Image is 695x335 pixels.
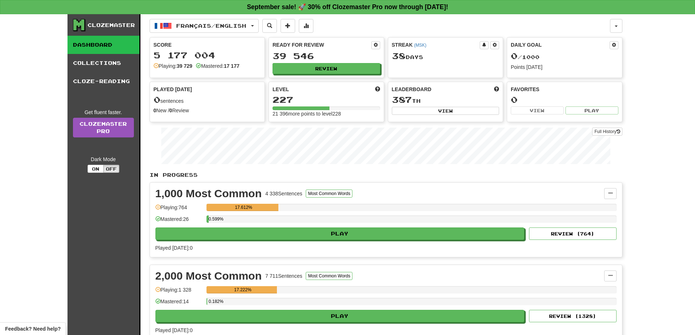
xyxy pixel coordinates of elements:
[565,106,618,114] button: Play
[155,310,525,322] button: Play
[392,107,499,115] button: View
[155,245,193,251] span: Played [DATE]: 0
[511,54,540,60] span: / 1000
[392,51,406,61] span: 38
[529,227,617,240] button: Review (764)
[511,51,518,61] span: 0
[209,204,279,211] div: 17.612%
[154,86,192,93] span: Played [DATE]
[5,325,61,332] span: Open feedback widget
[155,286,203,298] div: Playing: 1 328
[88,165,104,173] button: On
[414,43,426,48] a: (MSK)
[155,188,262,199] div: 1,000 Most Common
[306,190,352,198] button: Most Common Words
[150,19,259,33] button: Français/English
[273,63,380,74] button: Review
[155,227,525,240] button: Play
[392,94,412,105] span: 387
[67,72,139,90] a: Cloze-Reading
[154,107,261,114] div: New / Review
[150,171,622,179] p: In Progress
[392,86,432,93] span: Leaderboard
[176,23,246,29] span: Français / English
[73,156,134,163] div: Dark Mode
[209,286,277,293] div: 17.222%
[177,63,192,69] strong: 39 729
[73,109,134,116] div: Get fluent faster.
[67,54,139,72] a: Collections
[511,41,610,49] div: Daily Goal
[154,94,161,105] span: 0
[511,63,618,71] div: Points [DATE]
[299,19,313,33] button: More stats
[155,204,203,216] div: Playing: 764
[247,3,448,11] strong: September sale! 🚀 30% off Clozemaster Pro now through [DATE]!
[511,86,618,93] div: Favorites
[273,41,371,48] div: Ready for Review
[88,22,135,29] div: Clozemaster
[155,270,262,281] div: 2,000 Most Common
[154,108,157,113] strong: 0
[196,62,239,70] div: Mastered:
[592,128,622,136] button: Full History
[511,106,564,114] button: View
[155,327,193,333] span: Played [DATE]: 0
[154,62,193,70] div: Playing:
[273,51,380,61] div: 39 546
[273,110,380,117] div: 21 396 more points to level 228
[103,165,119,173] button: Off
[154,95,261,105] div: sentences
[265,272,302,280] div: 7 711 Sentences
[306,272,352,280] button: Most Common Words
[67,36,139,54] a: Dashboard
[169,108,172,113] strong: 0
[392,51,499,61] div: Day s
[73,118,134,137] a: ClozemasterPro
[494,86,499,93] span: This week in points, UTC
[511,95,618,104] div: 0
[281,19,295,33] button: Add sentence to collection
[262,19,277,33] button: Search sentences
[273,86,289,93] span: Level
[154,51,261,60] div: 5 177 004
[265,190,302,197] div: 4 338 Sentences
[155,215,203,227] div: Mastered: 26
[375,86,380,93] span: Score more points to level up
[529,310,617,322] button: Review (1328)
[224,63,239,69] strong: 17 177
[154,41,261,48] div: Score
[392,95,499,105] div: th
[273,95,380,104] div: 227
[155,298,203,310] div: Mastered: 14
[392,41,480,48] div: Streak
